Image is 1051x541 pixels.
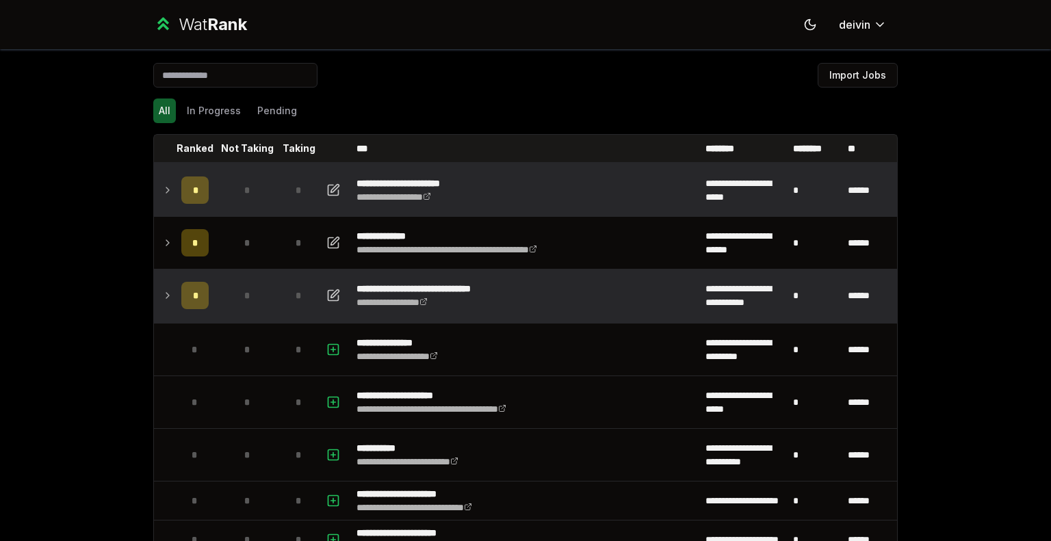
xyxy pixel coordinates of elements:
[839,16,870,33] span: deivin
[221,142,274,155] p: Not Taking
[207,14,247,34] span: Rank
[252,98,302,123] button: Pending
[177,142,213,155] p: Ranked
[181,98,246,123] button: In Progress
[179,14,247,36] div: Wat
[818,63,898,88] button: Import Jobs
[828,12,898,37] button: deivin
[153,14,247,36] a: WatRank
[283,142,315,155] p: Taking
[153,98,176,123] button: All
